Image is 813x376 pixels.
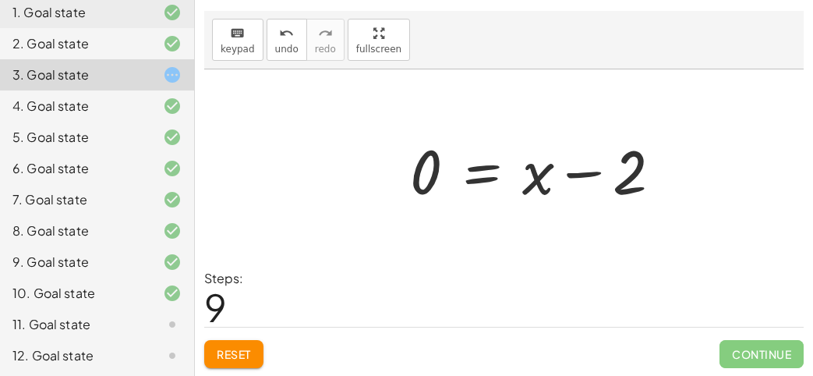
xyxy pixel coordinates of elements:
[217,347,251,361] span: Reset
[12,34,138,53] div: 2. Goal state
[212,19,263,61] button: keyboardkeypad
[163,128,182,147] i: Task finished and correct.
[163,97,182,115] i: Task finished and correct.
[163,222,182,240] i: Task finished and correct.
[12,159,138,178] div: 6. Goal state
[279,24,294,43] i: undo
[315,44,336,55] span: redo
[267,19,307,61] button: undoundo
[163,284,182,303] i: Task finished and correct.
[12,66,138,84] div: 3. Goal state
[12,128,138,147] div: 5. Goal state
[204,270,243,286] label: Steps:
[12,97,138,115] div: 4. Goal state
[204,283,227,331] span: 9
[230,24,245,43] i: keyboard
[12,222,138,240] div: 8. Goal state
[12,253,138,271] div: 9. Goal state
[163,34,182,53] i: Task finished and correct.
[163,253,182,271] i: Task finished and correct.
[12,315,138,334] div: 11. Goal state
[163,346,182,365] i: Task not started.
[348,19,410,61] button: fullscreen
[204,340,263,368] button: Reset
[163,190,182,209] i: Task finished and correct.
[12,346,138,365] div: 12. Goal state
[306,19,345,61] button: redoredo
[163,66,182,84] i: Task started.
[318,24,333,43] i: redo
[12,3,138,22] div: 1. Goal state
[275,44,299,55] span: undo
[12,284,138,303] div: 10. Goal state
[356,44,401,55] span: fullscreen
[12,190,138,209] div: 7. Goal state
[163,315,182,334] i: Task not started.
[221,44,255,55] span: keypad
[163,3,182,22] i: Task finished and correct.
[163,159,182,178] i: Task finished and correct.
